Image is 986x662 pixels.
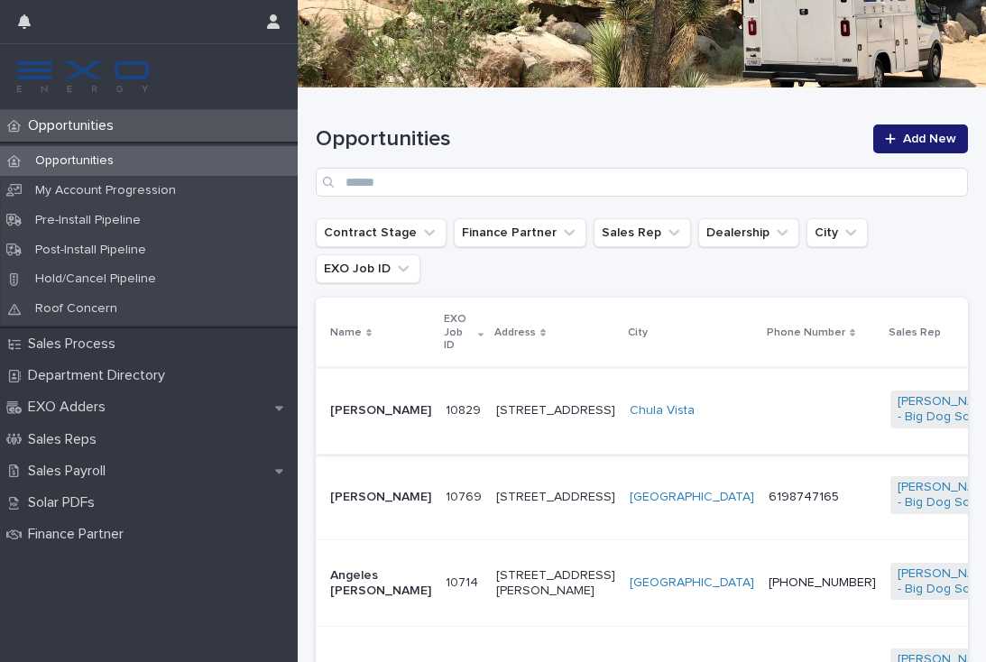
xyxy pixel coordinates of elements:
[494,323,536,343] p: Address
[21,399,120,416] p: EXO Adders
[769,491,839,503] a: 6198747165
[330,490,431,505] p: [PERSON_NAME]
[21,336,130,353] p: Sales Process
[630,490,754,505] a: [GEOGRAPHIC_DATA]
[446,400,484,418] p: 10829
[446,486,485,505] p: 10769
[316,254,420,283] button: EXO Job ID
[14,59,152,95] img: FKS5r6ZBThi8E5hshIGi
[889,323,941,343] p: Sales Rep
[21,494,109,511] p: Solar PDFs
[496,568,615,599] p: [STREET_ADDRESS][PERSON_NAME]
[316,126,862,152] h1: Opportunities
[21,431,111,448] p: Sales Reps
[769,576,876,589] a: [PHONE_NUMBER]
[330,403,431,418] p: [PERSON_NAME]
[21,301,132,317] p: Roof Concern
[21,243,161,258] p: Post-Install Pipeline
[21,117,128,134] p: Opportunities
[330,568,431,599] p: Angeles [PERSON_NAME]
[21,183,190,198] p: My Account Progression
[496,403,615,418] p: [STREET_ADDRESS]
[496,490,615,505] p: [STREET_ADDRESS]
[21,367,180,384] p: Department Directory
[316,168,968,197] input: Search
[330,323,362,343] p: Name
[628,323,648,343] p: City
[21,213,155,228] p: Pre-Install Pipeline
[21,463,120,480] p: Sales Payroll
[903,133,956,145] span: Add New
[21,271,170,287] p: Hold/Cancel Pipeline
[630,403,695,418] a: Chula Vista
[594,218,691,247] button: Sales Rep
[873,124,968,153] a: Add New
[316,218,447,247] button: Contract Stage
[21,526,138,543] p: Finance Partner
[454,218,586,247] button: Finance Partner
[630,575,754,591] a: [GEOGRAPHIC_DATA]
[806,218,868,247] button: City
[767,323,845,343] p: Phone Number
[446,572,482,591] p: 10714
[21,153,128,169] p: Opportunities
[698,218,799,247] button: Dealership
[444,309,474,355] p: EXO Job ID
